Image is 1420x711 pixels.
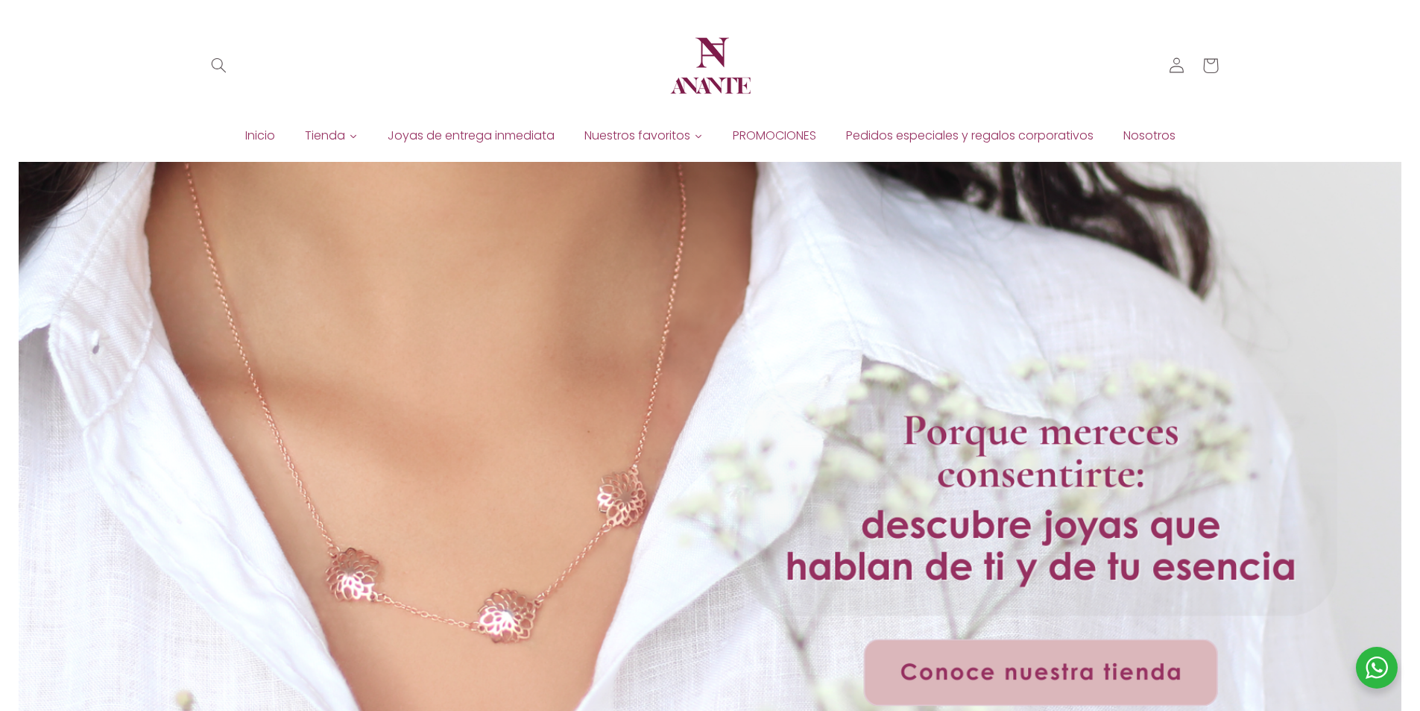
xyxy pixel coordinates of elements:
[1108,125,1190,147] a: Nosotros
[846,128,1094,144] span: Pedidos especiales y regalos corporativos
[230,125,290,147] a: Inicio
[388,128,555,144] span: Joyas de entrega inmediata
[584,128,690,144] span: Nuestros favoritos
[245,128,275,144] span: Inicio
[660,15,761,116] a: Anante Joyería | Diseño en plata y oro
[201,48,236,83] summary: Búsqueda
[831,125,1108,147] a: Pedidos especiales y regalos corporativos
[1123,128,1176,144] span: Nosotros
[666,21,755,110] img: Anante Joyería | Diseño en plata y oro
[373,125,569,147] a: Joyas de entrega inmediata
[305,128,345,144] span: Tienda
[290,125,373,147] a: Tienda
[718,125,831,147] a: PROMOCIONES
[569,125,718,147] a: Nuestros favoritos
[733,128,816,144] span: PROMOCIONES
